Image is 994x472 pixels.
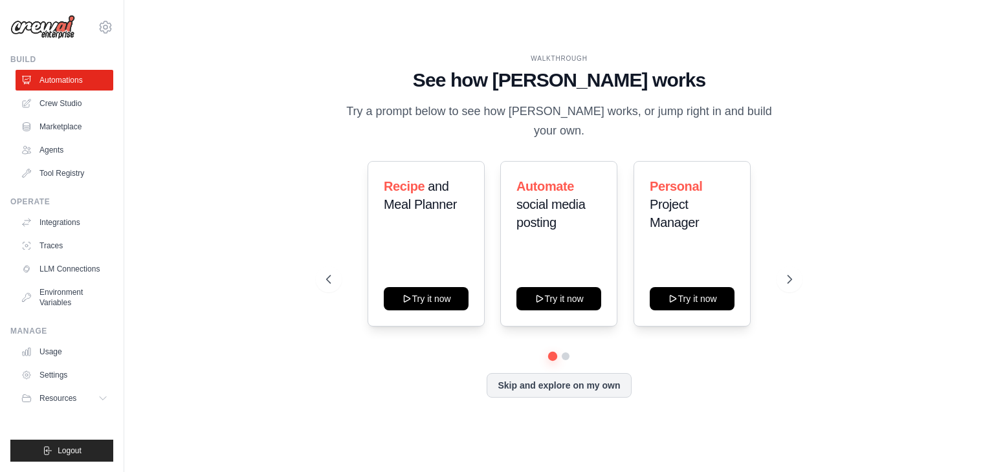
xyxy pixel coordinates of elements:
button: Skip and explore on my own [487,373,631,398]
button: Try it now [650,287,734,310]
p: Try a prompt below to see how [PERSON_NAME] works, or jump right in and build your own. [342,102,777,140]
div: WALKTHROUGH [326,54,792,63]
img: Logo [10,15,75,39]
a: Settings [16,365,113,385]
a: Environment Variables [16,282,113,313]
button: Resources [16,388,113,409]
div: Build [10,54,113,65]
span: Project Manager [650,197,699,230]
a: Marketplace [16,116,113,137]
span: Recipe [384,179,425,193]
div: Manage [10,326,113,336]
h1: See how [PERSON_NAME] works [326,69,792,92]
span: Personal [650,179,702,193]
span: Logout [58,445,82,456]
a: Automations [16,70,113,91]
a: LLM Connections [16,259,113,279]
a: Usage [16,341,113,362]
button: Try it now [384,287,469,310]
a: Tool Registry [16,163,113,184]
button: Try it now [516,287,601,310]
span: social media posting [516,197,585,230]
div: Operate [10,197,113,207]
a: Traces [16,235,113,256]
span: and Meal Planner [384,179,457,211]
span: Automate [516,179,574,193]
a: Crew Studio [16,93,113,114]
span: Resources [39,393,76,403]
button: Logout [10,440,113,462]
a: Agents [16,140,113,160]
a: Integrations [16,212,113,233]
